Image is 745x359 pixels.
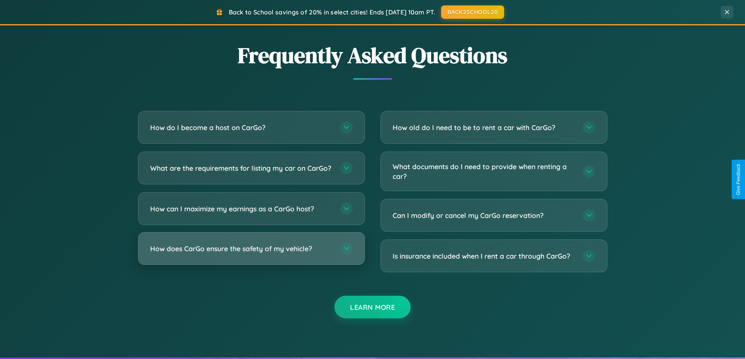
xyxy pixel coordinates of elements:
[229,8,435,16] span: Back to School savings of 20% in select cities! Ends [DATE] 10am PT.
[441,5,504,19] button: BACK2SCHOOL20
[150,163,332,173] h3: What are the requirements for listing my car on CarGo?
[138,40,607,70] h2: Frequently Asked Questions
[334,296,411,318] button: Learn More
[393,251,575,261] h3: Is insurance included when I rent a car through CarGo?
[150,123,332,132] h3: How do I become a host on CarGo?
[736,164,741,195] div: Give Feedback
[393,211,575,220] h3: Can I modify or cancel my CarGo reservation?
[150,244,332,254] h3: How does CarGo ensure the safety of my vehicle?
[150,204,332,214] h3: How can I maximize my earnings as a CarGo host?
[393,162,575,181] h3: What documents do I need to provide when renting a car?
[393,123,575,132] h3: How old do I need to be to rent a car with CarGo?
